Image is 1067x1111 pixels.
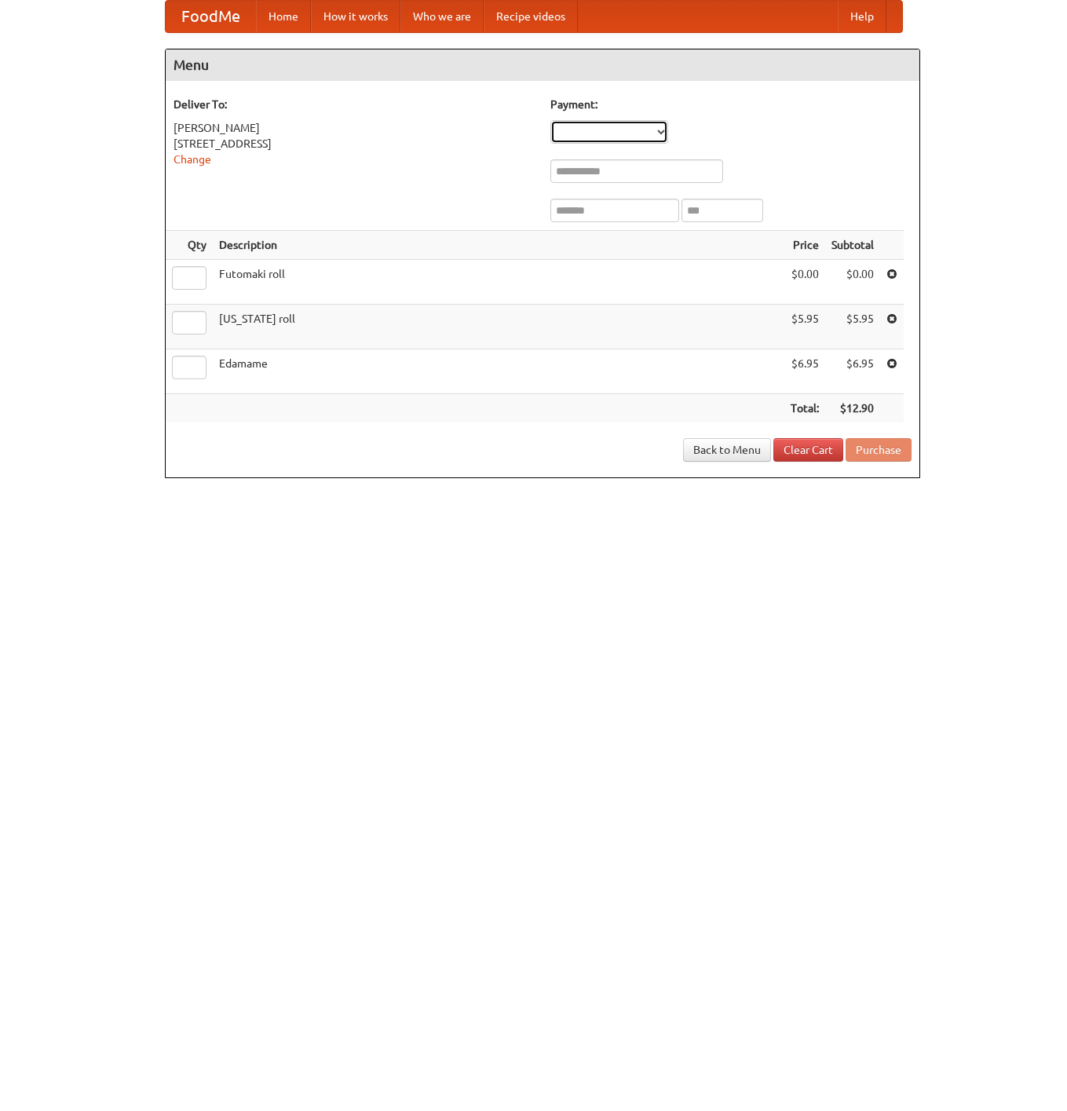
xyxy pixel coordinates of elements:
div: [PERSON_NAME] [174,120,535,136]
td: $6.95 [784,349,825,394]
h5: Payment: [550,97,912,112]
th: Total: [784,394,825,423]
th: $12.90 [825,394,880,423]
td: $6.95 [825,349,880,394]
td: $0.00 [784,260,825,305]
td: Edamame [213,349,784,394]
button: Purchase [846,438,912,462]
td: $0.00 [825,260,880,305]
td: Futomaki roll [213,260,784,305]
a: Help [838,1,886,32]
a: Change [174,153,211,166]
a: How it works [311,1,400,32]
td: $5.95 [784,305,825,349]
a: Back to Menu [683,438,771,462]
th: Price [784,231,825,260]
a: Recipe videos [484,1,578,32]
th: Subtotal [825,231,880,260]
a: FoodMe [166,1,256,32]
a: Who we are [400,1,484,32]
td: $5.95 [825,305,880,349]
a: Clear Cart [773,438,843,462]
div: [STREET_ADDRESS] [174,136,535,152]
td: [US_STATE] roll [213,305,784,349]
a: Home [256,1,311,32]
th: Description [213,231,784,260]
th: Qty [166,231,213,260]
h4: Menu [166,49,919,81]
h5: Deliver To: [174,97,535,112]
